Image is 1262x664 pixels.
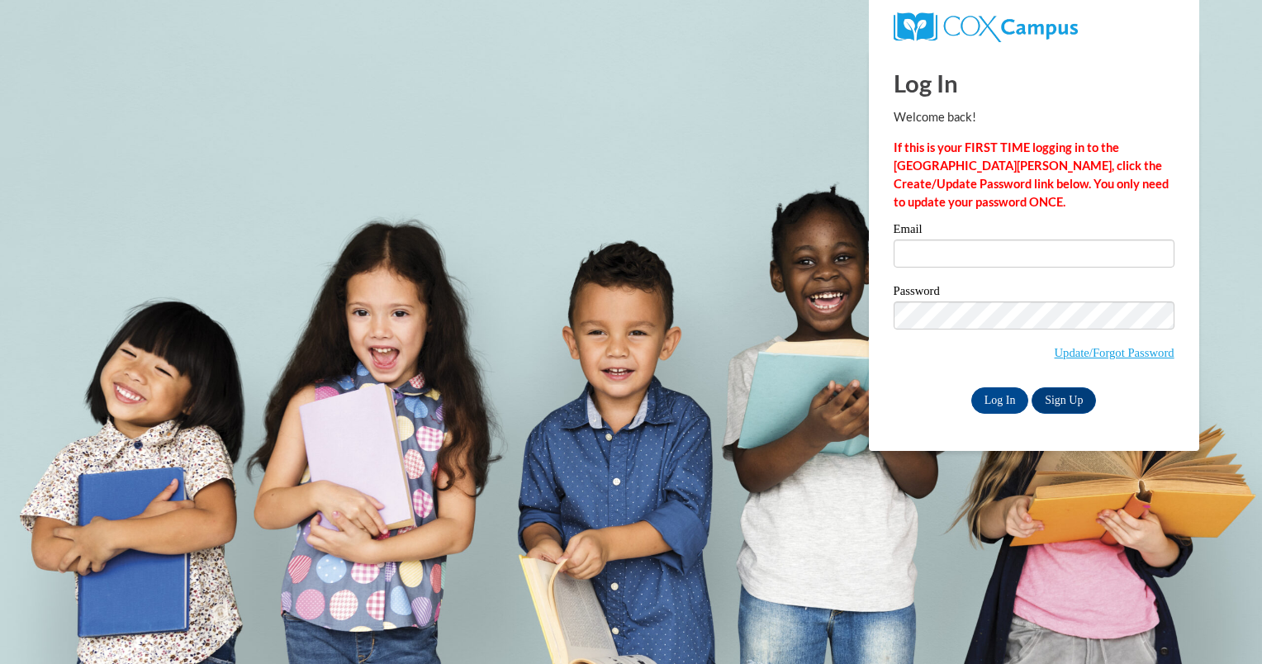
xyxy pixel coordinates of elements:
[894,285,1174,301] label: Password
[971,387,1029,414] input: Log In
[894,223,1174,240] label: Email
[894,19,1078,33] a: COX Campus
[894,66,1174,100] h1: Log In
[894,140,1169,209] strong: If this is your FIRST TIME logging in to the [GEOGRAPHIC_DATA][PERSON_NAME], click the Create/Upd...
[894,108,1174,126] p: Welcome back!
[1032,387,1096,414] a: Sign Up
[894,12,1078,42] img: COX Campus
[1055,346,1174,359] a: Update/Forgot Password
